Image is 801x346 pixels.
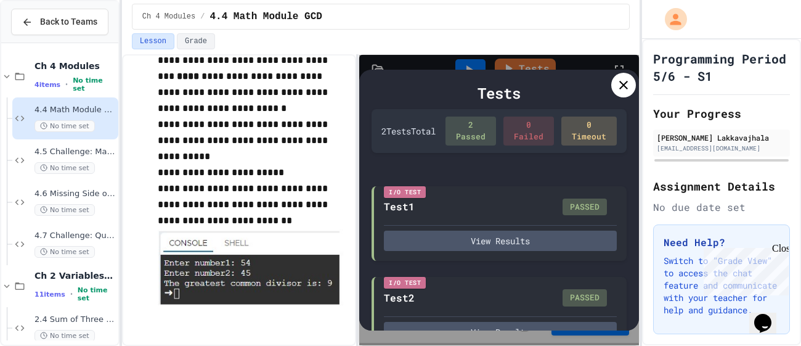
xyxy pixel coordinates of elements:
span: No time set [78,286,116,302]
span: 4.4 Math Module GCD [209,9,322,24]
div: PASSED [563,199,607,216]
div: Tests [372,82,627,104]
div: Test1 [384,199,415,214]
div: Chat with us now!Close [5,5,85,78]
span: Ch 4 Modules [35,60,116,72]
div: I/O Test [384,277,426,289]
button: Lesson [132,33,174,49]
span: No time set [35,330,95,342]
button: View Results [384,231,617,251]
iframe: chat widget [749,297,789,334]
div: 2 Passed [445,117,496,146]
span: / [200,12,205,22]
span: No time set [35,204,95,216]
h1: Programming Period 5/6 - S1 [653,50,790,84]
div: [PERSON_NAME] Lakkavajhala [657,132,786,143]
span: • [70,289,73,299]
span: No time set [35,246,95,258]
div: PASSED [563,289,607,307]
span: No time set [35,162,95,174]
p: Switch to "Grade View" to access the chat feature and communicate with your teacher for help and ... [664,255,779,316]
h2: Your Progress [653,105,790,122]
span: 4.6 Missing Side of a Triangle [35,189,116,199]
div: 0 Timeout [561,117,616,146]
span: 11 items [35,290,65,299]
span: Ch 4 Modules [142,12,195,22]
div: 2 Test s Total [381,125,436,138]
span: No time set [73,76,116,93]
div: No due date set [653,200,790,215]
div: Test2 [384,290,415,305]
div: My Account [652,5,690,33]
span: • [65,80,68,89]
iframe: chat widget [699,243,789,295]
span: 4.4 Math Module GCD [35,105,116,115]
span: No time set [35,120,95,132]
button: Back to Teams [11,9,108,35]
div: 0 Failed [503,117,554,146]
div: I/O Test [384,186,426,198]
span: Ch 2 Variables, Statements & Expressions [35,270,116,281]
div: [EMAIL_ADDRESS][DOMAIN_NAME] [657,144,786,153]
span: 4.5 Challenge: Math Module exp() [35,147,116,157]
span: Back to Teams [40,15,97,28]
span: 2.4 Sum of Three Numbers [35,315,116,325]
span: 4.7 Challenge: Quadratic Formula [35,231,116,241]
h3: Need Help? [664,235,779,250]
button: Grade [177,33,215,49]
h2: Assignment Details [653,178,790,195]
span: 4 items [35,81,60,89]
